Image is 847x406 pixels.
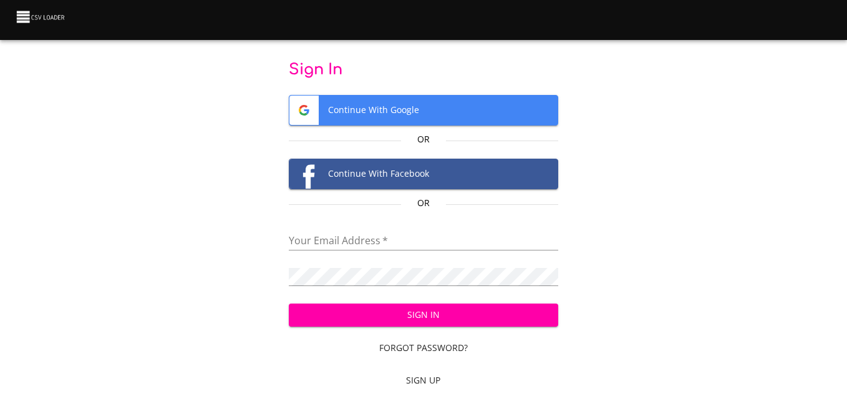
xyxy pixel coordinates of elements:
span: Sign In [299,307,548,323]
span: Sign Up [294,373,553,389]
a: Forgot Password? [289,337,558,360]
p: Or [401,197,446,209]
img: Facebook logo [289,159,319,189]
span: Forgot Password? [294,340,553,356]
button: Google logoContinue With Google [289,95,558,126]
span: Continue With Facebook [289,159,557,189]
button: Sign In [289,304,558,327]
img: Google logo [289,96,319,125]
p: Sign In [289,60,558,80]
a: Sign Up [289,369,558,392]
button: Facebook logoContinue With Facebook [289,159,558,189]
span: Continue With Google [289,96,557,125]
p: Or [401,133,446,146]
img: CSV Loader [15,8,67,26]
